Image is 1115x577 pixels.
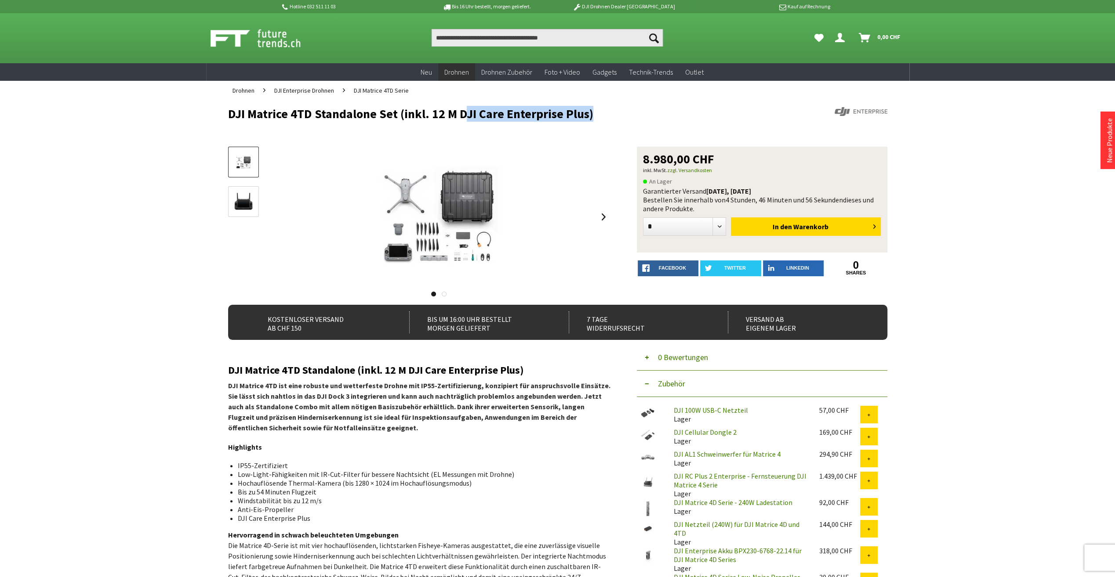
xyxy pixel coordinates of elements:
[637,406,659,420] img: DJI 100W USB-C Netzteil
[819,450,860,458] div: 294,90 CHF
[819,406,860,415] div: 57,00 CHF
[706,187,751,195] b: [DATE], [DATE]
[281,1,418,12] p: Hotline 032 511 11 03
[270,81,338,100] a: DJI Enterprise Drohnen
[421,68,432,76] span: Neu
[418,1,555,12] p: Bis 16 Uhr bestellt, morgen geliefert.
[786,265,809,270] span: LinkedIn
[238,514,603,523] li: DJI Care Enterprise Plus
[637,371,887,397] button: Zubehör
[1105,118,1114,163] a: Neue Produkte
[228,530,399,539] strong: Hervorragend in schwach beleuchteten Umgebungen
[835,107,887,116] img: DJI Enterprise
[763,260,824,276] a: LinkedIn
[825,270,886,276] a: shares
[685,68,704,76] span: Outlet
[643,165,881,176] p: inkl. MwSt.
[667,406,812,423] div: Lager
[444,68,469,76] span: Drohnen
[637,472,659,494] img: DJI RC Plus 2 Enterprise - Fernsteuerung DJI Matrice 4 Serie
[438,63,475,81] a: Drohnen
[538,63,586,81] a: Foto + Video
[555,1,692,12] p: DJI Drohnen Dealer [GEOGRAPHIC_DATA]
[238,479,603,487] li: Hochauflösende Thermal-Kamera (bis 1280 × 1024 im Hochauflösungsmodus)
[674,472,806,489] a: DJI RC Plus 2 Enterprise - Fernsteuerung DJI Matrice 4 Serie
[637,520,659,537] img: DJI Netzteil (240W) für DJI Matrice 4D und 4TD
[855,29,905,47] a: Warenkorb
[644,29,663,47] button: Suchen
[724,265,746,270] span: twitter
[643,176,672,187] span: An Lager
[481,68,532,76] span: Drohnen Zubehör
[679,63,710,81] a: Outlet
[726,195,843,204] span: 4 Stunden, 46 Minuten und 56 Sekunden
[637,498,659,520] img: DJI Matrice 4D Serie - 240W Ladestation
[674,546,802,564] a: DJI Enterprise Akku BPX230-6768-22.14 für DJI Matrice 4D Series
[637,344,887,371] button: 0 Bewertungen
[250,311,390,333] div: Kostenloser Versand ab CHF 150
[793,222,828,231] span: Warenkorb
[810,29,828,47] a: Meine Favoriten
[637,450,659,464] img: DJI AL1 Schweinwerfer für Matrice 4
[643,153,714,165] span: 8.980,00 CHF
[238,461,603,470] li: IP55-Zertifiziert
[637,546,659,563] img: DJI Enterprise Akku BPX230-6768-22.14 für DJI Matrice 4D Series
[667,498,812,516] div: Lager
[228,443,262,451] strong: Highlights
[667,450,812,467] div: Lager
[228,364,610,376] h2: DJI Matrice 4TD Standalone (inkl. 12 M DJI Care Enterprise Plus)
[228,81,259,100] a: Drohnen
[341,147,537,287] img: DJI Matrice 4TD Standalone Set (inkl. 12 M DJI Care Enterprise Plus)
[667,428,812,445] div: Lager
[638,260,699,276] a: facebook
[231,153,256,172] img: Vorschau: DJI Matrice 4TD Standalone Set (inkl. 12 M DJI Care Enterprise Plus)
[731,217,881,236] button: In den Warenkorb
[819,472,860,480] div: 1.439,00 CHF
[728,311,868,333] div: Versand ab eigenem Lager
[409,311,549,333] div: Bis um 16:00 Uhr bestellt Morgen geliefert
[825,260,886,270] a: 0
[569,311,709,333] div: 7 Tage Widerrufsrecht
[211,27,320,49] img: Shop Futuretrends - zur Startseite wechseln
[674,406,748,415] a: DJI 100W USB-C Netzteil
[238,487,603,496] li: Bis zu 54 Minuten Flugzeit
[232,87,254,94] span: Drohnen
[674,498,792,507] a: DJI Matrice 4D Serie - 240W Ladestation
[643,187,881,213] div: Garantierter Versand Bestellen Sie innerhalb von dieses und andere Produkte.
[773,222,792,231] span: In den
[674,428,737,436] a: DJI Cellular Dongle 2
[674,520,799,537] a: DJI Netzteil (240W) für DJI Matrice 4D und 4TD
[629,68,673,76] span: Technik-Trends
[667,546,812,573] div: Lager
[832,29,852,47] a: Dein Konto
[228,381,610,432] strong: DJI Matrice 4TD ist eine robuste und wetterfeste Drohne mit IP55-Zertifizierung, konzipiert für a...
[475,63,538,81] a: Drohnen Zubehör
[228,107,755,120] h1: DJI Matrice 4TD Standalone Set (inkl. 12 M DJI Care Enterprise Plus)
[700,260,761,276] a: twitter
[667,167,712,173] a: zzgl. Versandkosten
[659,265,686,270] span: facebook
[349,81,413,100] a: DJI Matrice 4TD Serie
[623,63,679,81] a: Technik-Trends
[819,498,860,507] div: 92,00 CHF
[414,63,438,81] a: Neu
[592,68,617,76] span: Gadgets
[667,472,812,498] div: Lager
[819,546,860,555] div: 318,00 CHF
[877,30,901,44] span: 0,00 CHF
[274,87,334,94] span: DJI Enterprise Drohnen
[238,496,603,505] li: Windstabilität bis zu 12 m/s
[238,470,603,479] li: Low-Light-Fähigkeiten mit IR-Cut-Filter für bessere Nachtsicht (EL Messungen mit Drohne)
[238,505,603,514] li: Anti-Eis-Propeller
[586,63,623,81] a: Gadgets
[545,68,580,76] span: Foto + Video
[354,87,409,94] span: DJI Matrice 4TD Serie
[432,29,663,47] input: Produkt, Marke, Kategorie, EAN, Artikelnummer…
[693,1,830,12] p: Kauf auf Rechnung
[819,520,860,529] div: 144,00 CHF
[819,428,860,436] div: 169,00 CHF
[667,520,812,546] div: Lager
[637,428,659,442] img: DJI Cellular Dongle 2
[674,450,781,458] a: DJI AL1 Schweinwerfer für Matrice 4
